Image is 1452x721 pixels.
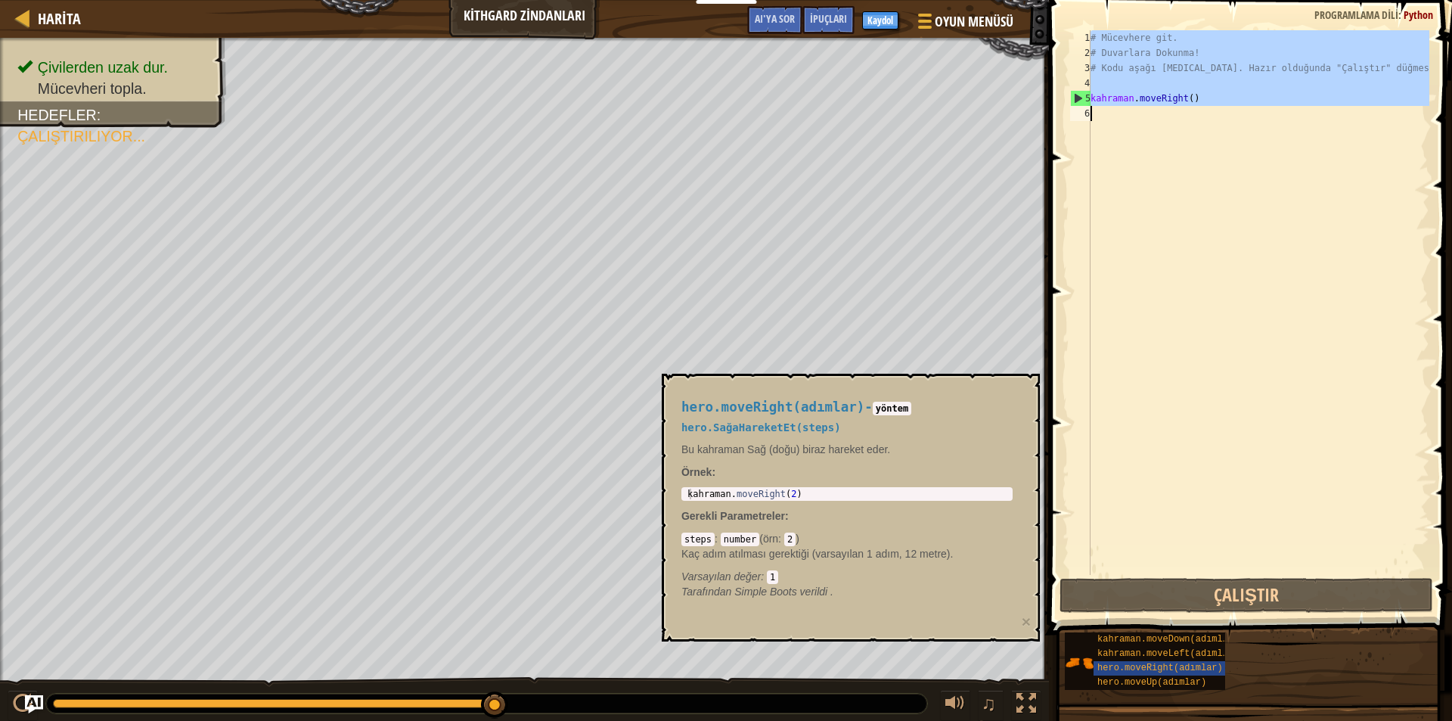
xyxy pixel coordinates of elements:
[1097,663,1223,673] font: hero.moveRight(adımlar)
[1314,8,1398,22] font: Programlama dili
[25,695,43,713] button: AI'ya sor
[761,570,764,583] font: :
[1084,108,1090,119] font: 6
[810,11,847,26] font: İpuçları
[1084,78,1090,89] font: 4
[715,533,718,545] font: :
[38,59,168,76] font: Çivilerden uzak dur.
[940,690,970,721] button: Sesi ayarla
[721,533,759,546] code: number
[796,533,799,545] font: )
[747,6,802,34] button: AI'ya sor
[30,8,81,29] a: Harita
[1065,648,1094,677] img: portrait.png
[681,399,864,415] font: hero.moveRight(adımlar)
[978,690,1004,721] button: ♫
[763,533,778,545] font: örn
[681,421,841,434] font: hero.SağaHareketEt(steps)
[1084,48,1090,58] font: 2
[681,443,890,455] font: Bu kahraman Sağ (doğu) biraz hareket eder.
[759,533,763,545] font: (
[1022,613,1031,630] font: ×
[38,80,147,97] font: Mücevheri topla.
[935,12,1013,31] font: Oyun Menüsü
[784,533,796,546] code: 2
[1398,8,1401,22] font: :
[1060,578,1433,613] button: Çalıştır
[1097,677,1206,688] font: hero.moveUp(adımlar)
[1084,33,1090,43] font: 1
[767,570,778,584] code: 1
[1097,634,1239,645] font: kahraman.moveDown(adımlar)
[681,570,761,583] font: Varsayılan değer
[681,510,785,522] font: Gerekli Parametreler
[981,692,996,715] font: ♫
[17,57,210,78] li: Çivilerden uzak dur.
[38,8,81,29] font: Harita
[681,533,715,546] code: steps
[8,690,38,721] button: Ctrl + P: Play
[864,399,873,415] font: -
[1085,93,1091,104] font: 5
[867,14,893,27] font: Kaydol
[681,466,712,478] font: Örnek
[755,11,795,26] font: AI'ya sor
[681,548,953,560] font: Kaç adım atılması gerektiği (varsayılan 1 adım, 12 metre).
[830,586,833,598] font: .
[785,510,789,522] font: :
[873,402,911,415] code: yöntem
[97,107,101,123] font: :
[681,586,827,598] font: Tarafından Simple Boots verildi
[1011,690,1041,721] button: Tam ekran değiştir
[17,78,210,99] li: Mücevheri topla.
[1097,648,1239,659] font: kahraman.moveLeft(adımlar)
[17,107,97,123] font: Hedefler
[862,11,898,30] button: Kaydol
[906,6,1022,42] button: Oyun Menüsü
[1404,8,1433,22] font: Python
[778,533,781,545] font: :
[712,466,715,478] font: :
[17,128,145,145] font: Çalıştırılıyor...
[1084,63,1090,73] font: 3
